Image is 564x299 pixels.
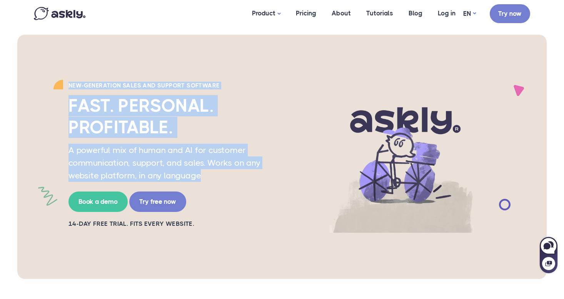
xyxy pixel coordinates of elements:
[34,7,85,20] img: Askly
[490,4,530,23] a: Try now
[129,191,186,212] a: Try free now
[68,82,269,89] h2: New-generation sales and support software
[68,220,269,228] h2: 14-day free trial. Fits every website.
[539,235,558,274] iframe: Askly chat
[280,81,522,233] img: AI multilingual chat
[68,191,128,212] a: Book a demo
[68,144,269,182] p: A powerful mix of human and AI for customer communication, support, and sales. Works on any websi...
[68,95,269,138] h2: Fast. Personal. Profitable.
[463,8,476,19] a: EN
